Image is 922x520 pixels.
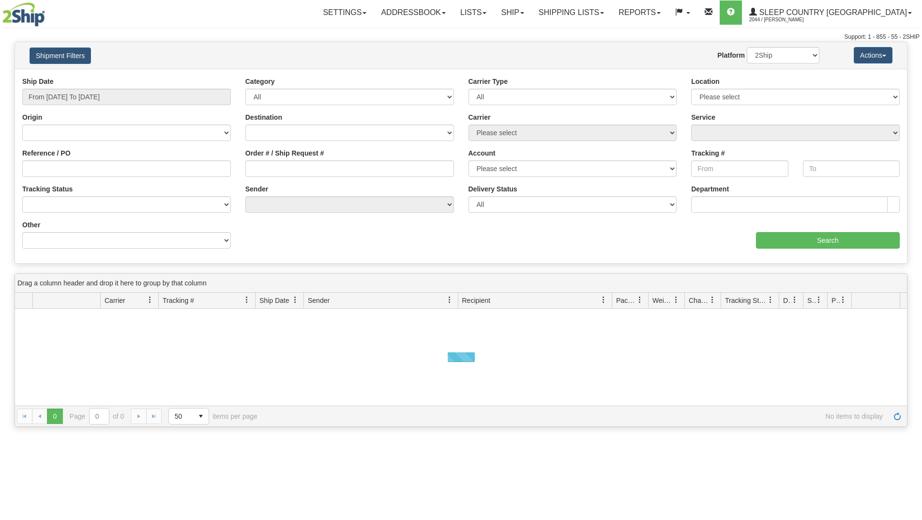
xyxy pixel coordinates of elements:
[531,0,611,25] a: Shipping lists
[22,148,71,158] label: Reference / PO
[756,232,900,249] input: Search
[469,112,491,122] label: Carrier
[807,296,816,305] span: Shipment Issues
[691,184,729,194] label: Department
[287,292,303,308] a: Ship Date filter column settings
[245,77,275,86] label: Category
[469,148,496,158] label: Account
[717,50,745,60] label: Platform
[783,296,791,305] span: Delivery Status
[374,0,453,25] a: Addressbook
[611,0,668,25] a: Reports
[616,296,636,305] span: Packages
[890,409,905,424] a: Refresh
[239,292,255,308] a: Tracking # filter column settings
[811,292,827,308] a: Shipment Issues filter column settings
[595,292,612,308] a: Recipient filter column settings
[689,296,709,305] span: Charge
[316,0,374,25] a: Settings
[742,0,919,25] a: Sleep Country [GEOGRAPHIC_DATA] 2044 / [PERSON_NAME]
[30,47,91,64] button: Shipment Filters
[900,210,921,309] iframe: chat widget
[47,409,62,424] span: Page 0
[691,160,788,177] input: From
[163,296,194,305] span: Tracking #
[462,296,490,305] span: Recipient
[632,292,648,308] a: Packages filter column settings
[22,184,73,194] label: Tracking Status
[245,184,268,194] label: Sender
[803,160,900,177] input: To
[245,148,324,158] label: Order # / Ship Request #
[2,2,45,27] img: logo2044.jpg
[652,296,673,305] span: Weight
[831,296,840,305] span: Pickup Status
[691,148,725,158] label: Tracking #
[271,412,883,420] span: No items to display
[835,292,851,308] a: Pickup Status filter column settings
[469,77,508,86] label: Carrier Type
[469,184,517,194] label: Delivery Status
[22,77,54,86] label: Ship Date
[691,112,715,122] label: Service
[494,0,531,25] a: Ship
[70,408,124,425] span: Page of 0
[168,408,209,425] span: Page sizes drop down
[22,220,40,230] label: Other
[168,408,257,425] span: items per page
[704,292,721,308] a: Charge filter column settings
[749,15,822,25] span: 2044 / [PERSON_NAME]
[22,112,42,122] label: Origin
[854,47,892,63] button: Actions
[725,296,767,305] span: Tracking Status
[105,296,125,305] span: Carrier
[193,409,209,424] span: select
[2,33,920,41] div: Support: 1 - 855 - 55 - 2SHIP
[259,296,289,305] span: Ship Date
[762,292,779,308] a: Tracking Status filter column settings
[15,274,907,293] div: grid grouping header
[245,112,282,122] label: Destination
[175,411,187,421] span: 50
[786,292,803,308] a: Delivery Status filter column settings
[142,292,158,308] a: Carrier filter column settings
[668,292,684,308] a: Weight filter column settings
[308,296,330,305] span: Sender
[757,8,907,16] span: Sleep Country [GEOGRAPHIC_DATA]
[453,0,494,25] a: Lists
[691,77,719,86] label: Location
[441,292,458,308] a: Sender filter column settings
